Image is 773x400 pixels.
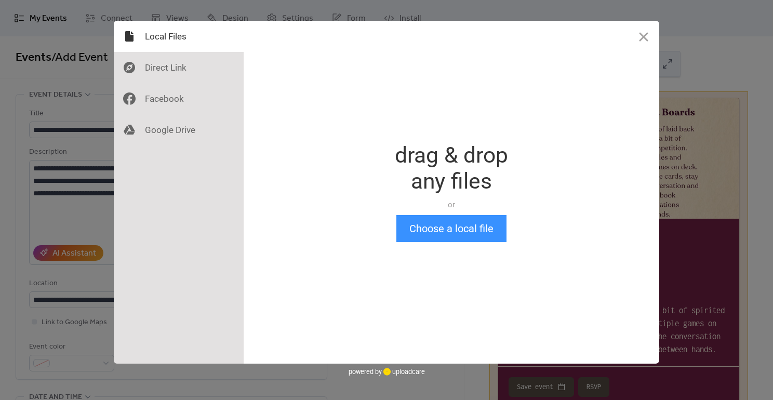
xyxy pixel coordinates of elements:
[349,364,425,379] div: powered by
[114,114,244,145] div: Google Drive
[114,21,244,52] div: Local Files
[395,142,508,194] div: drag & drop any files
[114,83,244,114] div: Facebook
[396,215,507,242] button: Choose a local file
[114,52,244,83] div: Direct Link
[382,368,425,376] a: uploadcare
[395,199,508,210] div: or
[628,21,659,52] button: Close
